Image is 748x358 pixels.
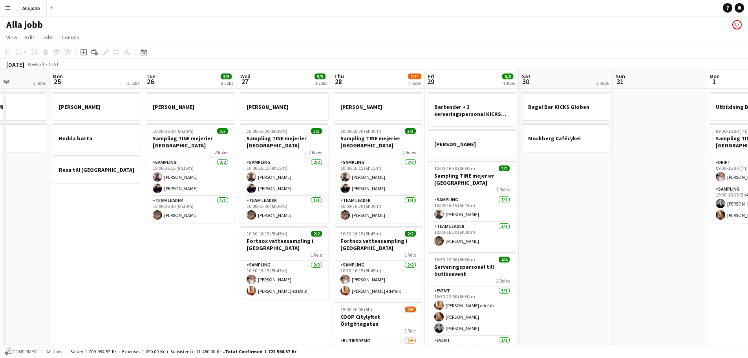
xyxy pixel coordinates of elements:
h3: Fortnox vattensampling i [GEOGRAPHIC_DATA] [334,237,422,252]
div: 3 Jobs [315,80,327,86]
h3: Sampling TINE mejerier [GEOGRAPHIC_DATA] [146,135,234,149]
div: 4 Jobs [408,80,421,86]
span: 09:30-16:30 (7h) [716,128,748,134]
span: Mon [53,73,63,80]
span: 6/6 [502,73,513,79]
h3: [PERSON_NAME] [53,103,141,110]
h3: Serveringspersonal till butiksevent [428,263,516,277]
h3: [PERSON_NAME] [428,141,516,148]
span: 1 Role [404,328,416,334]
app-job-card: [PERSON_NAME] [146,92,234,120]
span: Total Confirmed 1 722 564.57 kr [225,349,296,354]
span: 2 Roles [402,149,416,155]
span: 2 Roles [309,149,322,155]
span: 26 [145,77,155,86]
span: Mon [710,73,720,80]
span: 10:30-16:15 (5h45m) [340,231,381,237]
div: 2 Jobs [596,80,609,86]
h3: Mockberg Cafécykel [522,135,610,142]
app-card-role: Sampling1/110:00-16:15 (6h15m)[PERSON_NAME] [428,195,516,222]
span: Week 34 [26,61,46,67]
span: All jobs [45,349,64,354]
app-job-card: 10:30-16:15 (5h45m)2/2Fortnox vattensampling i [GEOGRAPHIC_DATA]1 RoleSampling2/210:30-16:15 (5h4... [334,226,422,299]
app-card-role: Sampling2/210:30-16:15 (5h45m)[PERSON_NAME][PERSON_NAME] edefalk [334,261,422,299]
h3: Bartender + 3 serveringspersonal KICKS Globen [428,103,516,117]
app-card-role: Team Leader1/110:00-16:30 (6h30m)[PERSON_NAME] [146,196,234,223]
span: Sun [616,73,625,80]
h3: [PERSON_NAME] [146,103,234,110]
span: Tue [146,73,155,80]
app-card-role: Sampling2/210:00-16:15 (6h15m)[PERSON_NAME][PERSON_NAME] [334,158,422,196]
app-job-card: 10:00-16:30 (6h30m)3/3Sampling TINE mejerier [GEOGRAPHIC_DATA]2 RolesSampling2/210:00-16:15 (6h15... [240,123,328,223]
app-job-card: Bartender + 3 serveringspersonal KICKS Globen [428,92,516,126]
app-job-card: 10:30-16:15 (5h45m)2/2Fortnox vattensampling i [GEOGRAPHIC_DATA]1 RoleSampling2/210:30-16:15 (5h4... [240,226,328,299]
h3: Hedda borta [53,135,141,142]
app-job-card: Resa till [GEOGRAPHIC_DATA] [53,155,141,183]
span: 1 Role [404,252,416,258]
div: 2 Jobs [221,80,233,86]
span: 2/2 [405,231,416,237]
a: Edit [22,32,37,42]
app-job-card: Bagel Bar KICKS Globen [522,92,610,120]
h3: [PERSON_NAME] [240,103,328,110]
app-card-role: Team Leader1/110:00-16:30 (6h30m)[PERSON_NAME] [428,222,516,249]
span: 10:30-16:15 (5h45m) [247,231,287,237]
span: 29 [427,77,434,86]
a: Comms [59,32,82,42]
app-job-card: 10:00-16:30 (6h30m)3/3Sampling TINE mejerier [GEOGRAPHIC_DATA]2 RolesSampling2/210:00-16:15 (6h15... [146,123,234,223]
app-job-card: 10:00-16:30 (6h30m)2/2Sampling TINE mejerier [GEOGRAPHIC_DATA]2 RolesSampling1/110:00-16:15 (6h15... [428,161,516,249]
h3: Sampling TINE mejerier [GEOGRAPHIC_DATA] [334,135,422,149]
app-job-card: Hedda borta [53,123,141,152]
span: 2 Roles [215,149,228,155]
span: Comms [62,34,79,41]
div: 4 Jobs [503,80,515,86]
span: 10:00-16:30 (6h30m) [247,128,287,134]
div: [PERSON_NAME] [428,129,516,158]
div: CEST [49,61,59,67]
app-card-role: Team Leader1/110:00-16:30 (6h30m)[PERSON_NAME] [334,196,422,223]
span: 3/3 [311,128,322,134]
div: Salary 1 709 994.57 kr + Expenses 1 090.00 kr + Subsistence 11 480.00 kr = [70,349,296,354]
span: View [6,34,17,41]
span: 2 Roles [496,278,510,284]
div: [PERSON_NAME] [53,92,141,120]
a: Jobs [39,32,57,42]
div: Mockberg Cafécykel [522,123,610,152]
span: 28 [333,77,344,86]
span: 2/2 [499,165,510,171]
span: 31 [614,77,625,86]
span: 7/11 [408,73,421,79]
app-user-avatar: Stina Dahl [732,20,742,29]
span: Confirmed [13,349,37,354]
h3: COOP Citylyftet Östgötagatan [334,313,422,327]
div: [DATE] [6,61,24,68]
h3: Fortnox vattensampling i [GEOGRAPHIC_DATA] [240,237,328,252]
app-card-role: Sampling2/210:00-16:15 (6h15m)[PERSON_NAME][PERSON_NAME] [240,158,328,196]
h3: Sampling TINE mejerier [GEOGRAPHIC_DATA] [428,172,516,186]
h3: [PERSON_NAME] [334,103,422,110]
app-job-card: [PERSON_NAME] [334,92,422,120]
span: 5/5 [315,73,326,79]
div: 3 Jobs [127,80,139,86]
app-job-card: 10:00-16:30 (6h30m)3/3Sampling TINE mejerier [GEOGRAPHIC_DATA]2 RolesSampling2/210:00-16:15 (6h15... [334,123,422,223]
h3: Sampling TINE mejerier [GEOGRAPHIC_DATA] [240,135,328,149]
div: 2 Jobs [33,80,46,86]
app-card-role: Sampling2/210:30-16:15 (5h45m)[PERSON_NAME][PERSON_NAME] edefalk [240,261,328,299]
span: 30 [521,77,530,86]
app-card-role: Sampling2/210:00-16:15 (6h15m)[PERSON_NAME][PERSON_NAME] [146,158,234,196]
h1: Alla jobb [6,19,43,31]
span: Sat [522,73,530,80]
span: 1 Role [311,252,322,258]
span: 3/3 [217,128,228,134]
app-job-card: [PERSON_NAME] [240,92,328,120]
